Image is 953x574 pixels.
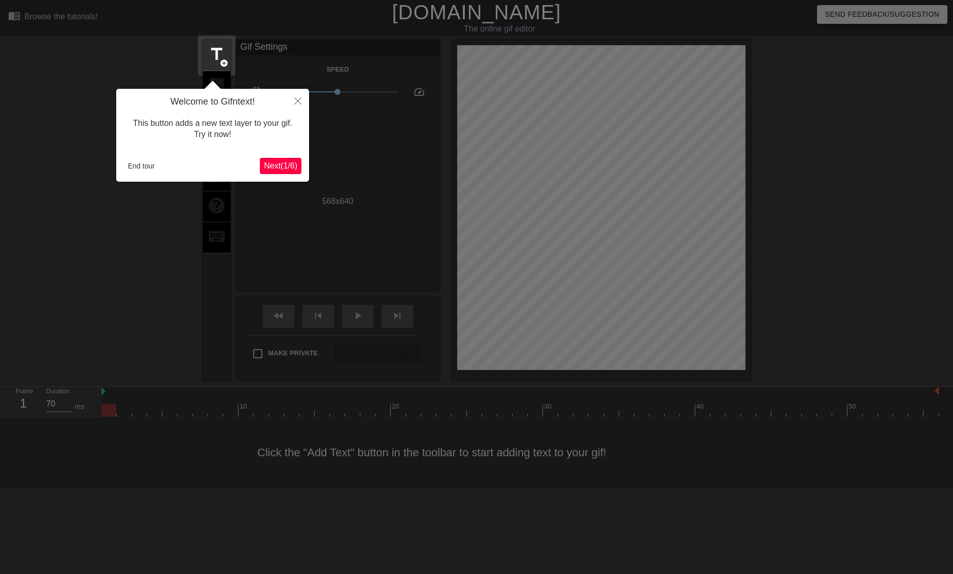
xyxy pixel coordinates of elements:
span: Next ( 1 / 6 ) [264,161,297,170]
div: This button adds a new text layer to your gif. Try it now! [124,108,301,151]
button: End tour [124,158,159,174]
button: Close [287,89,309,112]
button: Next [260,158,301,174]
h4: Welcome to Gifntext! [124,96,301,108]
